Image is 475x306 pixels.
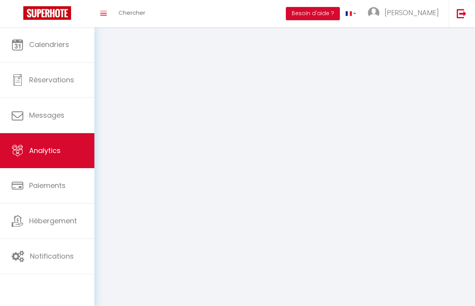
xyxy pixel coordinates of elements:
button: Besoin d'aide ? [286,7,340,20]
span: Notifications [30,251,74,261]
button: Ouvrir le widget de chat LiveChat [6,3,30,26]
img: Super Booking [23,6,71,20]
span: Messages [29,110,64,120]
span: Chercher [118,9,145,17]
img: ... [368,7,379,19]
span: Paiements [29,181,66,190]
span: Réservations [29,75,74,85]
span: Calendriers [29,40,69,49]
span: Hébergement [29,216,77,226]
img: logout [457,9,466,18]
span: Analytics [29,146,61,155]
span: [PERSON_NAME] [385,8,439,17]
